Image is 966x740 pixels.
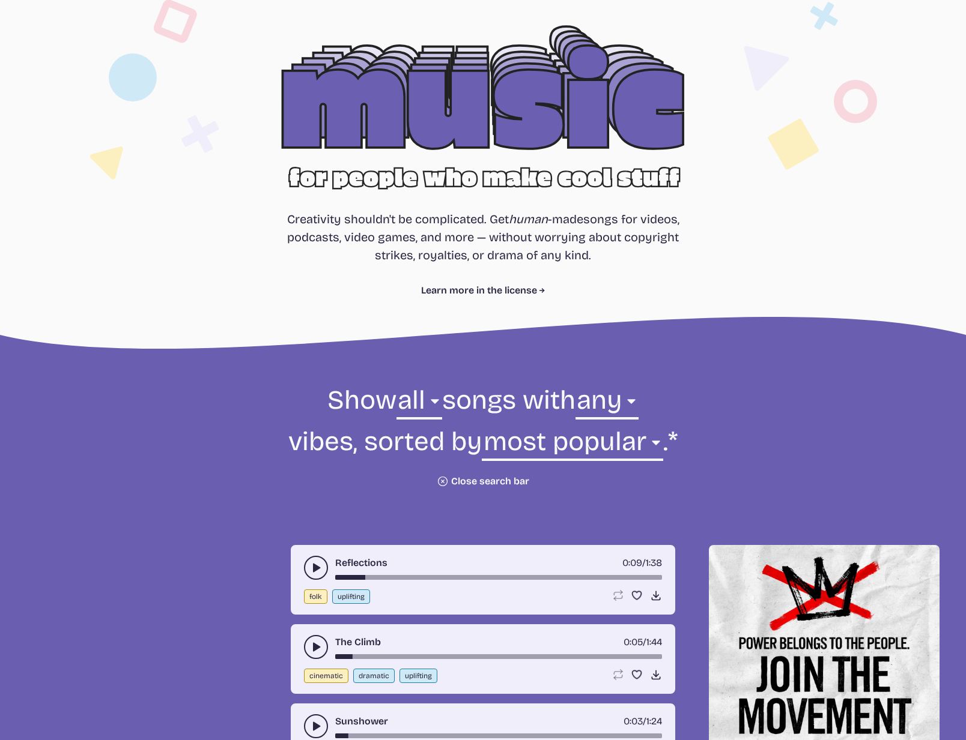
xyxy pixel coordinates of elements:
div: song-time-bar [335,733,662,738]
a: Sunshower [335,714,388,729]
button: Loop [612,669,624,681]
span: 1:38 [646,557,662,568]
div: song-time-bar [335,575,662,580]
select: sorting [482,424,663,466]
a: The Climb [335,635,381,649]
i: human [509,212,548,226]
span: timer [624,715,643,727]
span: -made [509,212,583,226]
p: Creativity shouldn't be complicated. Get songs for videos, podcasts, video games, and more — with... [287,210,679,264]
button: uplifting [399,669,437,683]
button: dramatic [353,669,395,683]
div: song-time-bar [335,654,662,659]
span: 1:24 [646,715,662,727]
button: play-pause toggle [304,556,328,580]
button: Favorite [631,669,643,681]
div: / [624,714,662,729]
select: genre [396,383,442,424]
div: / [624,635,662,649]
span: 1:44 [646,636,662,648]
a: Reflections [335,556,387,570]
button: play-pause toggle [304,714,328,738]
span: timer [622,557,642,568]
button: uplifting [332,589,370,604]
button: play-pause toggle [304,635,328,659]
button: Favorite [631,589,643,601]
button: Loop [612,589,624,601]
button: cinematic [304,669,348,683]
form: Show songs with vibes, sorted by . [156,383,810,526]
div: / [622,556,662,570]
a: Learn more in the license [421,283,545,298]
span: timer [624,636,643,648]
button: folk [304,589,327,604]
select: vibe [576,383,639,424]
button: Close search bar [437,475,529,487]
